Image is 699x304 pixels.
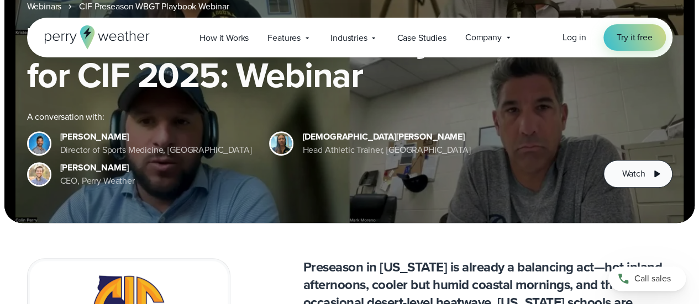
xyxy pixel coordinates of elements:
span: Watch [622,167,645,180]
span: Industries [330,31,367,45]
a: Call sales [608,266,686,291]
span: Features [267,31,301,45]
a: Log in [563,31,586,44]
h1: The Preseason WBGT Playbook for CIF 2025: Webinar [27,22,672,93]
div: Director of Sports Medicine, [GEOGRAPHIC_DATA] [60,143,252,157]
div: A conversation with: [27,110,586,124]
span: Try it free [617,31,652,44]
span: How it Works [199,31,249,45]
div: Head Athletic Trainer, [GEOGRAPHIC_DATA] [302,143,470,157]
span: Call sales [634,272,671,285]
div: [DEMOGRAPHIC_DATA][PERSON_NAME] [302,130,470,143]
span: Company [465,31,502,44]
img: Mark Moreno Bellarmine College Prep [29,133,50,154]
img: Colin Perry, CEO of Perry Weather [29,164,50,185]
a: How it Works [190,26,258,49]
a: Try it free [603,24,665,51]
div: [PERSON_NAME] [60,161,135,174]
span: Case Studies [397,31,446,45]
button: Watch [603,160,672,188]
img: Kristen Dizon, Agoura Hills [271,133,292,154]
div: [PERSON_NAME] [60,130,252,143]
a: Case Studies [387,26,455,49]
div: CEO, Perry Weather [60,174,135,188]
